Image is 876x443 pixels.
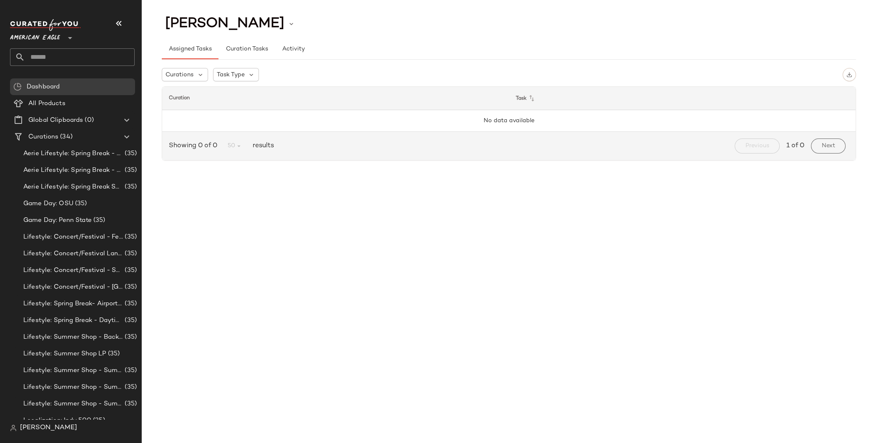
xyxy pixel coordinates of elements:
[123,232,137,242] span: (35)
[10,28,60,43] span: American Eagle
[13,83,22,91] img: svg%3e
[23,166,123,175] span: Aerie Lifestyle: Spring Break - Sporty
[28,99,65,108] span: All Products
[23,199,73,209] span: Game Day: OSU
[811,138,846,154] button: Next
[91,416,105,425] span: (35)
[123,249,137,259] span: (35)
[23,249,123,259] span: Lifestyle: Concert/Festival Landing Page
[123,266,137,275] span: (35)
[28,116,83,125] span: Global Clipboards
[123,383,137,392] span: (35)
[23,282,123,292] span: Lifestyle: Concert/Festival - [GEOGRAPHIC_DATA]
[92,216,105,225] span: (35)
[23,232,123,242] span: Lifestyle: Concert/Festival - Femme
[23,383,123,392] span: Lifestyle: Summer Shop - Summer Internship
[10,19,81,31] img: cfy_white_logo.C9jOOHJF.svg
[282,46,305,53] span: Activity
[10,425,17,431] img: svg%3e
[123,149,137,159] span: (35)
[168,46,212,53] span: Assigned Tasks
[28,132,58,142] span: Curations
[73,199,87,209] span: (35)
[23,366,123,375] span: Lifestyle: Summer Shop - Summer Abroad
[217,70,245,79] span: Task Type
[23,266,123,275] span: Lifestyle: Concert/Festival - Sporty
[20,423,77,433] span: [PERSON_NAME]
[23,216,92,225] span: Game Day: Penn State
[58,132,73,142] span: (34)
[846,72,852,78] img: svg%3e
[162,87,509,110] th: Curation
[23,149,123,159] span: Aerie Lifestyle: Spring Break - Girly/Femme
[249,141,274,151] span: results
[83,116,93,125] span: (0)
[786,141,804,151] span: 1 of 0
[123,182,137,192] span: (35)
[123,282,137,292] span: (35)
[225,46,268,53] span: Curation Tasks
[509,87,856,110] th: Task
[123,399,137,409] span: (35)
[23,299,123,309] span: Lifestyle: Spring Break- Airport Style
[166,70,193,79] span: Curations
[123,366,137,375] span: (35)
[165,16,284,32] span: [PERSON_NAME]
[23,316,123,325] span: Lifestyle: Spring Break - Daytime Casual
[27,82,60,92] span: Dashboard
[23,332,123,342] span: Lifestyle: Summer Shop - Back to School Essentials
[821,143,835,149] span: Next
[123,316,137,325] span: (35)
[162,110,856,132] td: No data available
[23,416,91,425] span: Localization: Indy 500
[123,299,137,309] span: (35)
[123,332,137,342] span: (35)
[123,166,137,175] span: (35)
[23,399,123,409] span: Lifestyle: Summer Shop - Summer Study Sessions
[23,182,123,192] span: Aerie Lifestyle: Spring Break Swimsuits Landing Page
[106,349,120,359] span: (35)
[169,141,221,151] span: Showing 0 of 0
[23,349,106,359] span: Lifestyle: Summer Shop LP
